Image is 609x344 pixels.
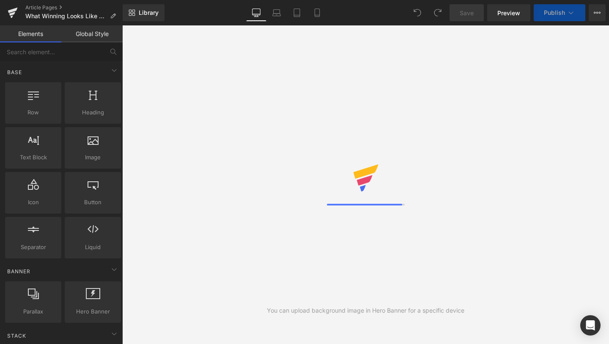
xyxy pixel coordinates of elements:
[534,4,585,21] button: Publish
[25,13,107,19] span: What Winning Looks Like Up Close
[287,4,307,21] a: Tablet
[6,68,23,76] span: Base
[307,4,327,21] a: Mobile
[409,4,426,21] button: Undo
[429,4,446,21] button: Redo
[266,4,287,21] a: Laptop
[123,4,165,21] a: New Library
[487,4,530,21] a: Preview
[8,108,59,117] span: Row
[8,198,59,207] span: Icon
[139,9,159,17] span: Library
[580,315,601,336] div: Open Intercom Messenger
[61,25,123,42] a: Global Style
[25,4,123,11] a: Article Pages
[67,243,118,252] span: Liquid
[246,4,266,21] a: Desktop
[497,8,520,17] span: Preview
[67,307,118,316] span: Hero Banner
[460,8,474,17] span: Save
[589,4,606,21] button: More
[67,198,118,207] span: Button
[267,306,464,315] div: You can upload background image in Hero Banner for a specific device
[8,307,59,316] span: Parallax
[67,153,118,162] span: Image
[67,108,118,117] span: Heading
[8,243,59,252] span: Separator
[544,9,565,16] span: Publish
[6,267,31,275] span: Banner
[8,153,59,162] span: Text Block
[6,332,27,340] span: Stack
